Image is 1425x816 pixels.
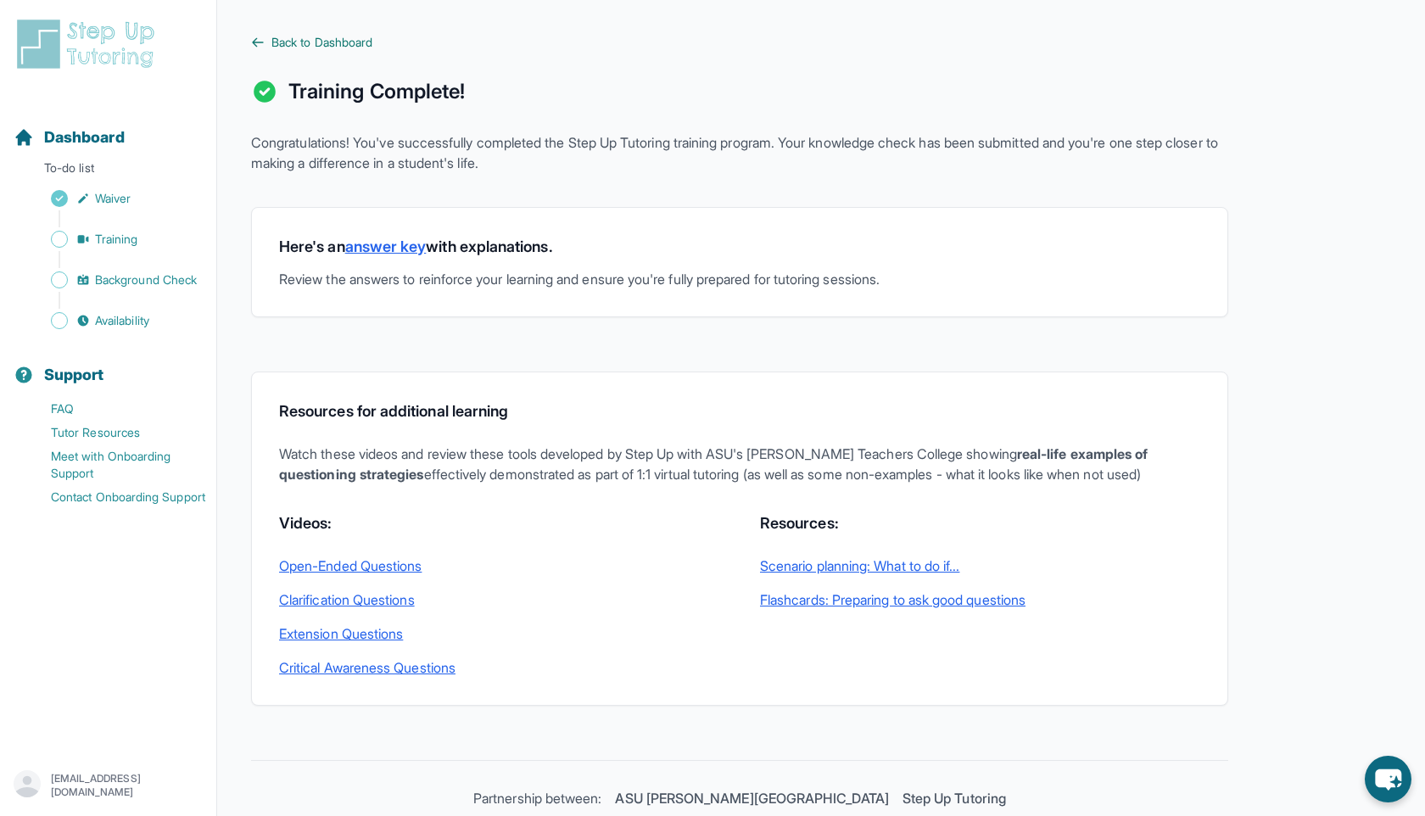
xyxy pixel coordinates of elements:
p: Watch these videos and review these tools developed by Step Up with ASU's [PERSON_NAME] Teachers ... [279,444,1200,484]
span: Training [95,231,138,248]
a: Dashboard [14,126,125,149]
a: Clarification Questions [279,590,719,610]
a: answer key [345,238,427,255]
a: Flashcards: Preparing to ask good questions [760,590,1200,610]
a: Open-Ended Questions [279,556,719,576]
a: Meet with Onboarding Support [14,444,216,485]
span: Back to Dashboard [271,34,372,51]
span: Availability [95,312,149,329]
a: Availability [14,309,216,333]
p: Congratulations! You've successfully completed the Step Up Tutoring training program. Your knowle... [251,132,1228,173]
span: Dashboard [44,126,125,149]
p: To-do list [7,159,210,183]
a: Waiver [14,187,216,210]
a: Background Check [14,268,216,292]
span: Waiver [95,190,131,207]
a: Contact Onboarding Support [14,485,216,509]
h1: Training Complete! [288,78,465,105]
h2: Here's an with explanations. [279,235,1200,259]
a: Extension Questions [279,623,719,644]
a: FAQ [14,397,216,421]
span: Background Check [95,271,197,288]
p: Review the answers to reinforce your learning and ensure you're fully prepared for tutoring sessi... [279,269,1200,289]
p: Partnership between: [251,788,1228,808]
a: Scenario planning: What to do if... [760,556,1200,576]
p: [EMAIL_ADDRESS][DOMAIN_NAME] [51,772,203,799]
button: Support [7,336,210,394]
a: Tutor Resources [14,421,216,444]
button: chat-button [1365,756,1411,802]
img: logo [14,17,165,71]
span: ASU [PERSON_NAME][GEOGRAPHIC_DATA] [615,790,888,807]
a: Back to Dashboard [251,34,1228,51]
button: Dashboard [7,98,210,156]
a: Training [14,227,216,251]
span: Support [44,363,104,387]
h3: Resources: [760,511,1200,535]
span: Step Up Tutoring [902,790,1006,807]
a: Critical Awareness Questions [279,657,719,678]
h3: Videos: [279,511,719,535]
h2: Resources for additional learning [279,400,1200,423]
button: [EMAIL_ADDRESS][DOMAIN_NAME] [14,770,203,801]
